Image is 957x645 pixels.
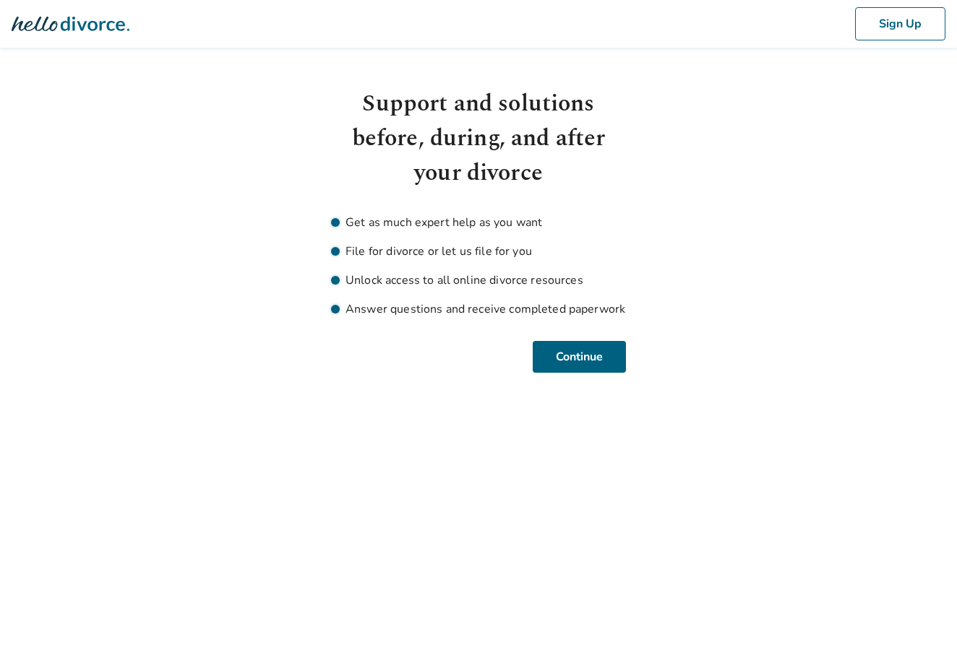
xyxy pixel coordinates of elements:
li: File for divorce or let us file for you [331,243,626,260]
button: Continue [533,341,626,373]
li: Get as much expert help as you want [331,214,626,231]
h1: Support and solutions before, during, and after your divorce [331,87,626,191]
li: Unlock access to all online divorce resources [331,272,626,289]
button: Sign Up [855,7,945,40]
li: Answer questions and receive completed paperwork [331,300,626,318]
